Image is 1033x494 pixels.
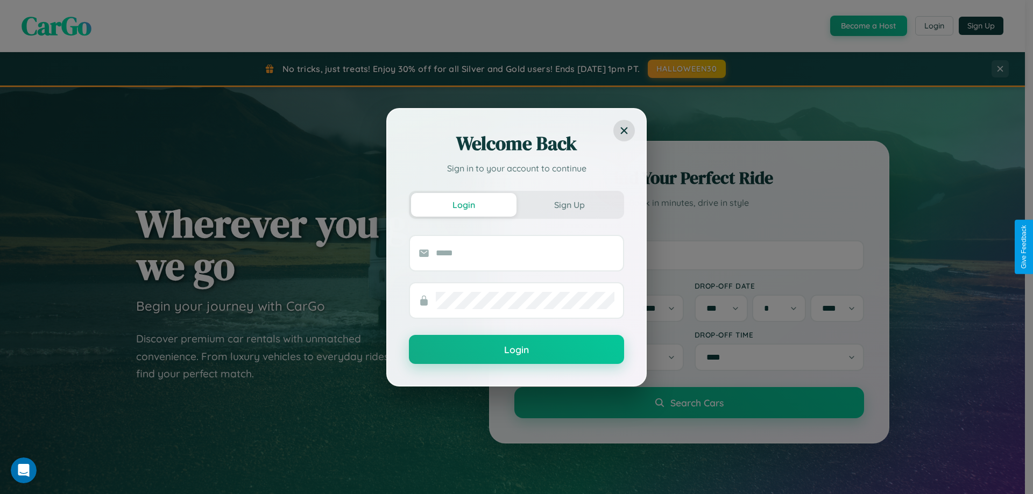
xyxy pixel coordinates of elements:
[409,335,624,364] button: Login
[411,193,516,217] button: Login
[516,193,622,217] button: Sign Up
[11,457,37,483] iframe: Intercom live chat
[409,131,624,156] h2: Welcome Back
[409,162,624,175] p: Sign in to your account to continue
[1020,225,1028,269] div: Give Feedback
